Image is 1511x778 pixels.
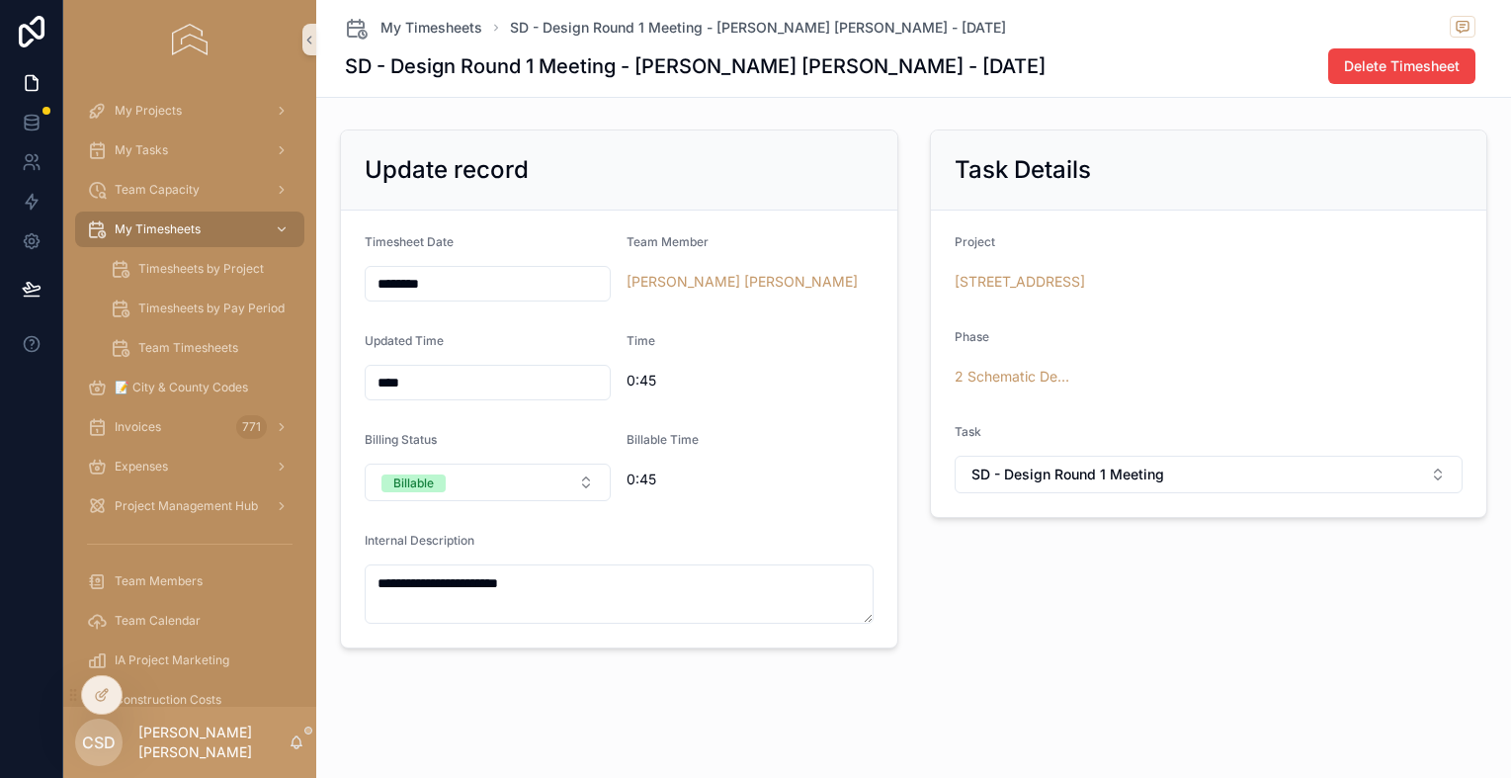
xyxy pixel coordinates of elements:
div: scrollable content [63,79,316,707]
span: Team Calendar [115,613,201,629]
img: App logo [172,24,207,55]
a: Construction Costs [75,682,304,718]
span: Team Members [115,573,203,589]
a: Timesheets by Pay Period [99,291,304,326]
span: Invoices [115,419,161,435]
div: 771 [236,415,267,439]
span: My Timesheets [115,221,201,237]
span: My Projects [115,103,182,119]
span: Billable Time [627,432,699,447]
a: Timesheets by Project [99,251,304,287]
span: SD - Design Round 1 Meeting [971,465,1164,484]
span: Delete Timesheet [1344,56,1460,76]
a: Team Timesheets [99,330,304,366]
span: Timesheets by Pay Period [138,301,285,316]
span: My Tasks [115,142,168,158]
h2: Update record [365,154,529,186]
button: Select Button [955,456,1464,493]
span: 0:45 [627,371,873,390]
div: Billable [393,475,434,492]
span: Team Timesheets [138,340,238,356]
a: Project Management Hub [75,488,304,524]
a: My Timesheets [75,212,304,247]
span: Expenses [115,459,168,475]
span: IA Project Marketing [115,652,229,668]
span: Billing Status [365,432,437,447]
a: Team Members [75,563,304,599]
a: [PERSON_NAME] [PERSON_NAME] [627,272,858,292]
span: Team Member [627,234,709,249]
span: Task [955,424,981,439]
h2: Task Details [955,154,1091,186]
span: Updated Time [365,333,444,348]
p: [PERSON_NAME] [PERSON_NAME] [138,723,289,762]
a: 2 Schematic Design (SD) [955,367,1070,387]
a: Invoices771 [75,409,304,445]
span: Project [955,234,995,249]
span: Phase [955,329,989,344]
span: Timesheet Date [365,234,454,249]
span: My Timesheets [380,18,482,38]
button: Select Button [365,464,611,501]
a: Team Calendar [75,603,304,639]
a: IA Project Marketing [75,643,304,678]
a: My Tasks [75,132,304,168]
a: My Timesheets [345,16,482,40]
span: Project Management Hub [115,498,258,514]
span: 📝 City & County Codes [115,380,248,395]
a: Expenses [75,449,304,484]
h1: SD - Design Round 1 Meeting - [PERSON_NAME] [PERSON_NAME] - [DATE] [345,52,1046,80]
span: Construction Costs [115,692,221,708]
a: Team Capacity [75,172,304,208]
a: My Projects [75,93,304,129]
a: 📝 City & County Codes [75,370,304,405]
span: 0:45 [627,470,873,489]
span: Internal Description [365,533,474,548]
a: SD - Design Round 1 Meeting - [PERSON_NAME] [PERSON_NAME] - [DATE] [510,18,1006,38]
span: Time [627,333,655,348]
a: [STREET_ADDRESS] [955,272,1085,292]
span: CSD [82,731,116,754]
span: Team Capacity [115,182,200,198]
span: Timesheets by Project [138,261,264,277]
button: Delete Timesheet [1328,48,1475,84]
